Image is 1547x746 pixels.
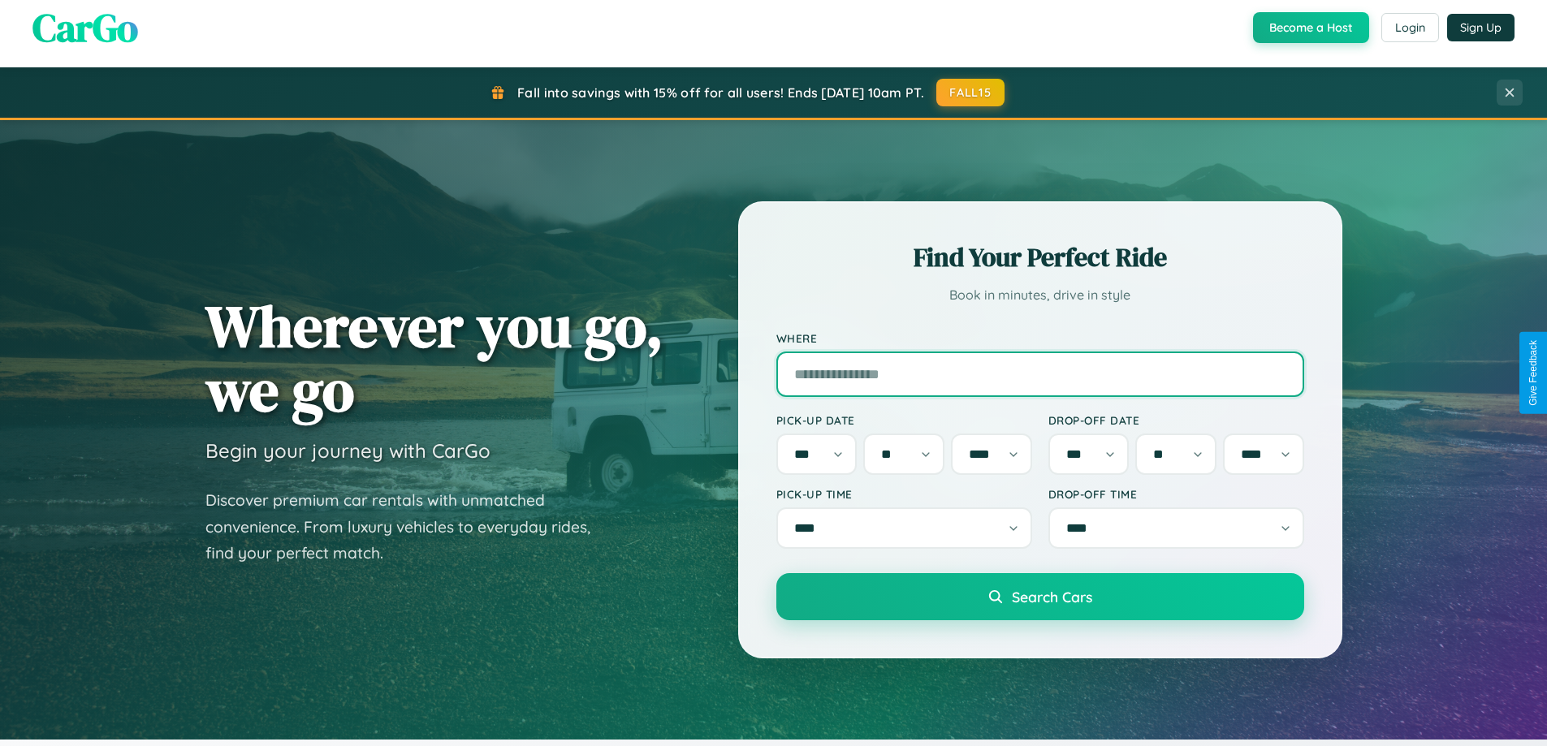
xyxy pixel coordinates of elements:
button: Become a Host [1253,12,1369,43]
button: FALL15 [936,79,1005,106]
h1: Wherever you go, we go [205,294,663,422]
span: Search Cars [1012,588,1092,606]
label: Drop-off Time [1048,487,1304,501]
label: Where [776,331,1304,345]
label: Pick-up Time [776,487,1032,501]
label: Drop-off Date [1048,413,1304,427]
label: Pick-up Date [776,413,1032,427]
div: Give Feedback [1528,340,1539,406]
button: Sign Up [1447,14,1515,41]
p: Discover premium car rentals with unmatched convenience. From luxury vehicles to everyday rides, ... [205,487,611,567]
h3: Begin your journey with CarGo [205,438,490,463]
p: Book in minutes, drive in style [776,283,1304,307]
button: Search Cars [776,573,1304,620]
button: Login [1381,13,1439,42]
span: Fall into savings with 15% off for all users! Ends [DATE] 10am PT. [517,84,924,101]
h2: Find Your Perfect Ride [776,239,1304,275]
span: CarGo [32,1,138,54]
